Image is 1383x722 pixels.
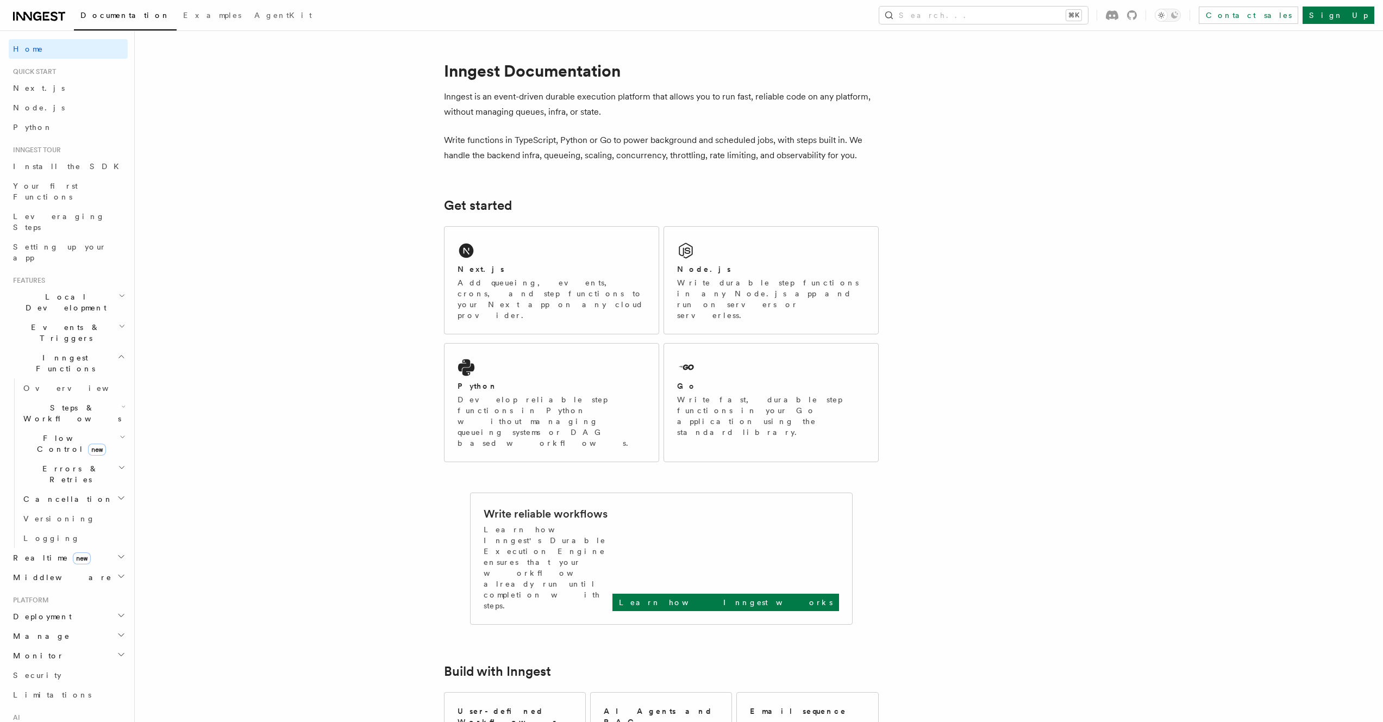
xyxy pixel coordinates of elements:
a: Node.js [9,98,128,117]
span: Local Development [9,291,118,313]
span: Platform [9,596,49,605]
button: Realtimenew [9,548,128,568]
button: Inngest Functions [9,348,128,378]
span: Documentation [80,11,170,20]
span: Install the SDK [13,162,126,171]
span: Inngest Functions [9,352,117,374]
span: Limitations [13,690,91,699]
button: Flow Controlnew [19,428,128,459]
p: Learn how Inngest works [619,597,833,608]
h2: Next.js [458,264,504,275]
span: Realtime [9,552,91,563]
h2: Node.js [677,264,731,275]
a: Home [9,39,128,59]
button: Search...⌘K [879,7,1088,24]
span: Errors & Retries [19,463,118,485]
a: Examples [177,3,248,29]
p: Write durable step functions in any Node.js app and run on servers or serverless. [677,277,865,321]
span: new [88,444,106,456]
a: Your first Functions [9,176,128,207]
a: Build with Inngest [444,664,551,679]
a: Documentation [74,3,177,30]
a: Node.jsWrite durable step functions in any Node.js app and run on servers or serverless. [664,226,879,334]
a: AgentKit [248,3,318,29]
span: Versioning [23,514,95,523]
p: Write functions in TypeScript, Python or Go to power background and scheduled jobs, with steps bu... [444,133,879,163]
h2: Email sequence [750,706,847,717]
a: Install the SDK [9,157,128,176]
span: Examples [183,11,241,20]
span: AI [9,713,20,722]
h2: Go [677,381,697,391]
span: Inngest tour [9,146,61,154]
a: Versioning [19,509,128,528]
h2: Python [458,381,498,391]
span: Features [9,276,45,285]
a: Setting up your app [9,237,128,267]
span: Home [13,43,43,54]
span: Quick start [9,67,56,76]
span: Overview [23,384,135,393]
p: Develop reliable step functions in Python without managing queueing systems or DAG based workflows. [458,394,646,449]
span: Python [13,123,53,132]
p: Write fast, durable step functions in your Go application using the standard library. [677,394,865,438]
button: Manage [9,626,128,646]
a: Overview [19,378,128,398]
a: Limitations [9,685,128,705]
a: Security [9,665,128,685]
button: Errors & Retries [19,459,128,489]
span: new [73,552,91,564]
h2: Write reliable workflows [484,506,608,521]
span: Security [13,671,61,680]
a: Logging [19,528,128,548]
button: Middleware [9,568,128,587]
span: Next.js [13,84,65,92]
a: GoWrite fast, durable step functions in your Go application using the standard library. [664,343,879,462]
a: PythonDevelop reliable step functions in Python without managing queueing systems or DAG based wo... [444,343,659,462]
span: Steps & Workflows [19,402,121,424]
span: Setting up your app [13,242,107,262]
a: Contact sales [1199,7,1298,24]
span: Logging [23,534,80,543]
button: Events & Triggers [9,318,128,348]
button: Deployment [9,607,128,626]
kbd: ⌘K [1066,10,1081,21]
a: Python [9,117,128,137]
span: Manage [9,631,70,642]
button: Toggle dark mode [1155,9,1181,22]
span: Node.js [13,103,65,112]
button: Monitor [9,646,128,665]
button: Steps & Workflows [19,398,128,428]
span: Cancellation [19,494,113,505]
span: Your first Functions [13,182,78,201]
div: Inngest Functions [9,378,128,548]
a: Next.jsAdd queueing, events, crons, and step functions to your Next app on any cloud provider. [444,226,659,334]
a: Get started [444,198,512,213]
button: Cancellation [19,489,128,509]
span: Deployment [9,611,72,622]
span: AgentKit [254,11,312,20]
p: Learn how Inngest's Durable Execution Engine ensures that your workflow already run until complet... [484,524,612,611]
a: Leveraging Steps [9,207,128,237]
span: Flow Control [19,433,120,455]
p: Inngest is an event-driven durable execution platform that allows you to run fast, reliable code ... [444,89,879,120]
p: Add queueing, events, crons, and step functions to your Next app on any cloud provider. [458,277,646,321]
span: Monitor [9,650,64,661]
button: Local Development [9,287,128,318]
a: Learn how Inngest works [612,594,839,611]
a: Next.js [9,78,128,98]
a: Sign Up [1303,7,1374,24]
span: Leveraging Steps [13,212,105,232]
span: Middleware [9,572,112,583]
span: Events & Triggers [9,322,118,344]
h1: Inngest Documentation [444,61,879,80]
